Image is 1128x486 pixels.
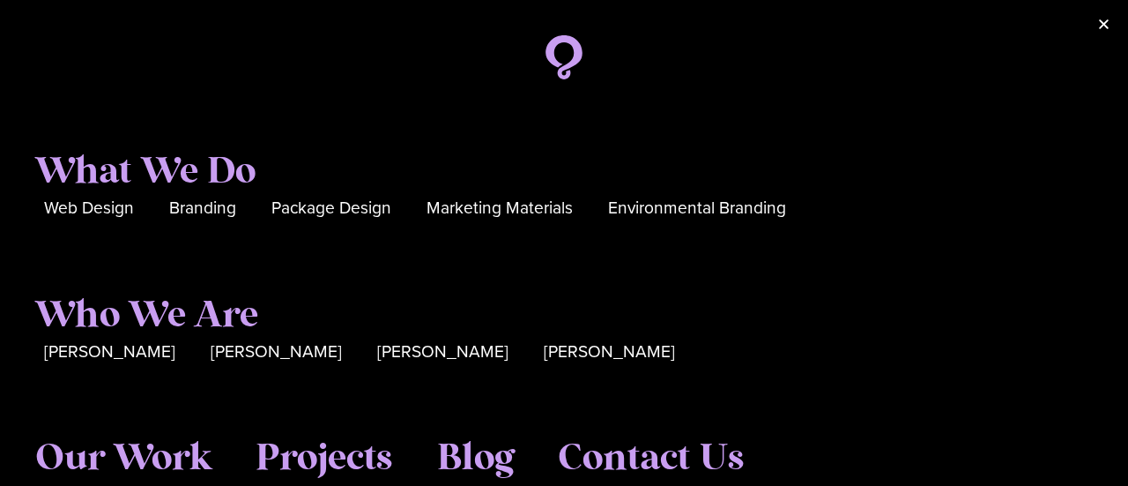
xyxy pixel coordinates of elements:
a: [PERSON_NAME] [211,339,342,366]
a: Close [1097,18,1110,31]
a: Environmental Branding [608,195,786,222]
a: Marketing Materials [427,195,573,222]
a: Contact Us [558,437,745,481]
a: Web Design [44,195,134,222]
a: [PERSON_NAME] [44,339,175,366]
a: What We Do [35,150,256,194]
a: [PERSON_NAME] [544,339,675,366]
a: Package Design [271,195,391,222]
a: Branding [169,195,236,222]
a: Blog [437,437,514,481]
a: Who We Are [35,294,258,338]
a: [PERSON_NAME] [377,339,508,366]
a: Our Work [35,437,211,481]
a: Projects [256,437,393,481]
